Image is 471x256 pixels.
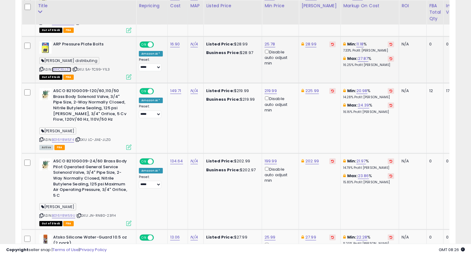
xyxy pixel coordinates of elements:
div: Disable auto adjust min [265,95,294,113]
div: Listed Price [206,2,259,9]
span: 2025-10-7 08:26 GMT [439,247,465,253]
a: 149.71 [170,88,181,94]
div: Preset: [139,104,163,118]
a: 225.99 [305,88,319,94]
span: | SKU: LC-J1AE-JLZG [75,137,111,142]
div: % [343,41,394,53]
div: Repricing [139,2,165,9]
div: FBA Total Qty [429,2,441,22]
p: 7.33% Profit [PERSON_NAME] [343,48,394,53]
div: Min Price [265,2,296,9]
div: Preset: [139,175,163,189]
a: 27.99 [305,234,316,240]
div: N/A [402,88,422,94]
span: All listings that are currently out of stock and unavailable for purchase on Amazon [39,75,62,80]
p: 14.28% Profit [PERSON_NAME] [343,95,394,99]
div: Amazon AI * [139,98,163,103]
div: % [343,173,394,184]
div: Disable auto adjust min [265,48,294,66]
div: Title [38,2,134,9]
b: Min: [347,158,356,164]
a: 22.28 [356,234,367,240]
a: 20.98 [356,88,367,94]
span: [PERSON_NAME] distributing [39,57,99,64]
div: 12 [429,88,439,94]
b: Listed Price: [206,41,234,47]
a: 28.99 [305,41,316,47]
a: 25.78 [265,41,275,47]
div: seller snap | | [6,247,107,253]
div: N/A [402,41,422,47]
b: Business Price: [206,167,240,173]
div: $202.99 [206,158,257,164]
div: Markup on Cost [343,2,396,9]
div: % [343,56,394,67]
div: $28.99 [206,41,257,47]
a: 23.86 [358,173,369,179]
div: ASIN: [39,41,131,79]
a: 24.39 [358,102,369,108]
div: Cost [170,2,185,9]
div: 1796.52 [446,88,461,94]
b: Business Price: [206,50,240,56]
span: FBA [63,221,74,226]
div: Amazon AI * [139,168,163,173]
a: 219.99 [265,88,277,94]
p: 14.79% Profit [PERSON_NAME] [343,166,394,170]
span: [PERSON_NAME] [39,127,76,134]
div: MAP [190,2,201,9]
span: OFF [153,89,163,94]
a: 13.06 [170,234,180,240]
div: $219.99 [206,97,257,102]
b: Atsko Silicone Water-Guard 10.5 oz (2 pack) [53,235,128,247]
span: OFF [153,42,163,47]
span: ON [140,89,148,94]
b: Listed Price: [206,88,234,94]
div: Amazon AI * [139,51,163,56]
b: Max: [347,173,358,179]
p: 15.83% Profit [PERSON_NAME] [343,180,394,184]
span: All listings that are currently out of stock and unavailable for purchase on Amazon [39,28,62,33]
span: FBA [63,75,74,80]
span: All listings currently available for purchase on Amazon [39,145,53,150]
div: ASIN: [39,158,131,225]
span: | SKU: JN-RN80-23FH [76,213,116,218]
div: % [343,103,394,114]
a: 21.97 [356,158,366,164]
b: ARP Pressure Plate Bolts [53,41,128,49]
div: 0 [446,41,461,47]
b: Min: [347,41,356,47]
div: N/A [402,235,422,240]
span: ON [140,235,148,240]
b: Listed Price: [206,158,234,164]
img: 41dFV9aQVYL._SL40_.jpg [39,88,52,100]
a: N/A [190,158,198,164]
span: All listings that are currently out of stock and unavailable for purchase on Amazon [39,221,62,226]
a: 11.18 [356,41,364,47]
img: 41YRHGntAXL._SL40_.jpg [39,235,52,247]
a: B01IC6LLZG [52,67,71,72]
b: Listed Price: [206,234,234,240]
div: 0 [429,235,439,240]
p: 16.16% Profit [PERSON_NAME] [343,110,394,114]
div: 0 [429,41,439,47]
a: N/A [190,41,198,47]
div: 0 [446,235,461,240]
div: Disable auto adjust min [265,166,294,184]
a: 27.87 [358,56,368,62]
div: $27.99 [206,235,257,240]
b: ASCO 8210G009-24/60 Brass Body Pilot Operated General Service Solenoid Valve, 3/4" Pipe Size, 2-W... [53,158,128,200]
div: ROI [402,2,424,9]
a: 202.99 [305,158,319,164]
span: OFF [153,235,163,240]
b: Business Price: [206,96,240,102]
div: $202.97 [206,167,257,173]
div: % [343,88,394,99]
a: 134.64 [170,158,183,164]
b: Min: [347,234,356,240]
span: | SKU: 5A-TC99-Y1L3 [72,67,110,72]
img: 41EbQPttBIL._SL40_.jpg [39,158,52,171]
b: Max: [347,56,358,61]
a: Privacy Policy [80,247,107,253]
a: 25.99 [265,234,276,240]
